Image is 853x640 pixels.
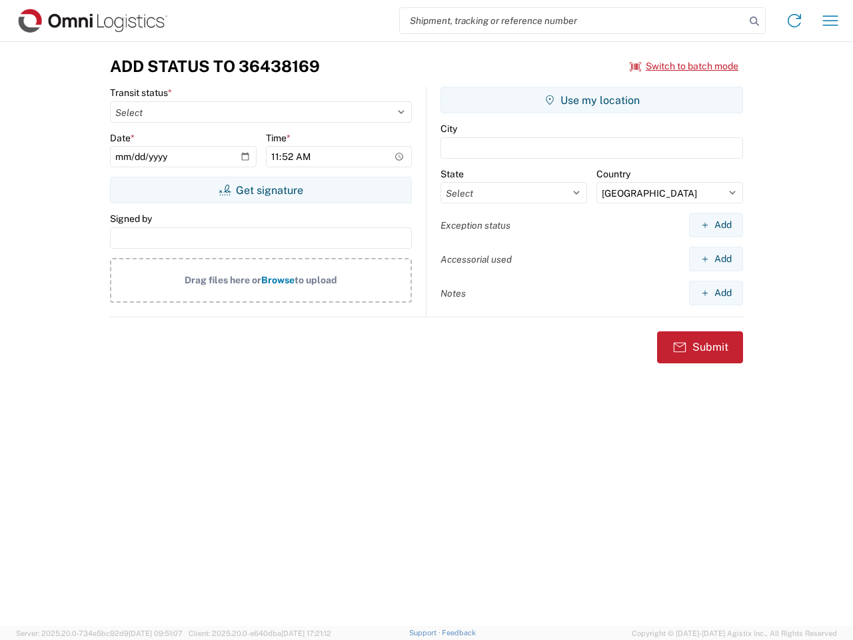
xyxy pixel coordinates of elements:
[689,213,743,237] button: Add
[630,55,738,77] button: Switch to batch mode
[295,275,337,285] span: to upload
[440,219,510,231] label: Exception status
[632,627,837,639] span: Copyright © [DATE]-[DATE] Agistix Inc., All Rights Reserved
[442,629,476,637] a: Feedback
[440,87,743,113] button: Use my location
[110,57,320,76] h3: Add Status to 36438169
[440,253,512,265] label: Accessorial used
[440,287,466,299] label: Notes
[185,275,261,285] span: Drag files here or
[281,629,331,637] span: [DATE] 17:21:12
[110,87,172,99] label: Transit status
[657,331,743,363] button: Submit
[689,247,743,271] button: Add
[189,629,331,637] span: Client: 2025.20.0-e640dba
[440,168,464,180] label: State
[596,168,630,180] label: Country
[129,629,183,637] span: [DATE] 09:51:07
[689,281,743,305] button: Add
[110,177,412,203] button: Get signature
[409,629,442,637] a: Support
[266,132,291,144] label: Time
[440,123,457,135] label: City
[110,132,135,144] label: Date
[110,213,152,225] label: Signed by
[261,275,295,285] span: Browse
[16,629,183,637] span: Server: 2025.20.0-734e5bc92d9
[400,8,745,33] input: Shipment, tracking or reference number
